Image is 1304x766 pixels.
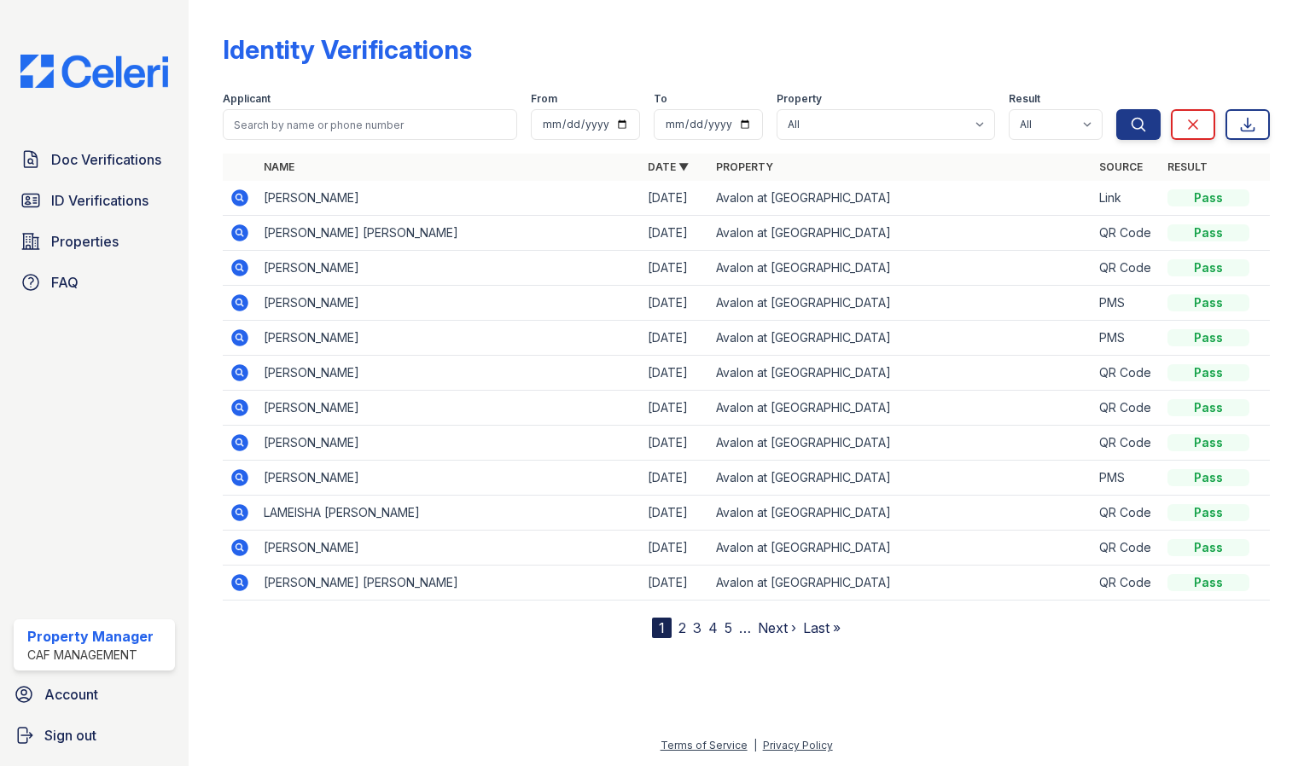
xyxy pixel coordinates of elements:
[1092,181,1161,216] td: Link
[777,92,822,106] label: Property
[1092,531,1161,566] td: QR Code
[763,739,833,751] a: Privacy Policy
[641,181,709,216] td: [DATE]
[27,626,154,647] div: Property Manager
[44,684,98,705] span: Account
[1009,92,1040,106] label: Result
[716,160,773,173] a: Property
[661,739,748,751] a: Terms of Service
[257,216,640,251] td: [PERSON_NAME] [PERSON_NAME]
[51,190,148,211] span: ID Verifications
[7,718,182,752] a: Sign out
[51,231,119,252] span: Properties
[14,142,175,177] a: Doc Verifications
[257,496,640,531] td: LAMEISHA [PERSON_NAME]
[257,566,640,601] td: [PERSON_NAME] [PERSON_NAME]
[652,618,672,638] div: 1
[641,566,709,601] td: [DATE]
[641,531,709,566] td: [DATE]
[257,356,640,391] td: [PERSON_NAME]
[14,224,175,258] a: Properties
[27,647,154,664] div: CAF Management
[803,619,841,636] a: Last »
[1092,286,1161,321] td: PMS
[739,618,751,638] span: …
[709,356,1092,391] td: Avalon at [GEOGRAPHIC_DATA]
[14,183,175,218] a: ID Verifications
[754,739,757,751] div: |
[257,251,640,286] td: [PERSON_NAME]
[1092,356,1161,391] td: QR Code
[678,619,686,636] a: 2
[1092,391,1161,426] td: QR Code
[709,531,1092,566] td: Avalon at [GEOGRAPHIC_DATA]
[531,92,557,106] label: From
[257,461,640,496] td: [PERSON_NAME]
[223,109,517,140] input: Search by name or phone number
[1167,259,1249,276] div: Pass
[641,426,709,461] td: [DATE]
[223,34,472,65] div: Identity Verifications
[654,92,667,106] label: To
[725,619,732,636] a: 5
[1167,504,1249,521] div: Pass
[1167,364,1249,381] div: Pass
[641,216,709,251] td: [DATE]
[44,725,96,746] span: Sign out
[1092,566,1161,601] td: QR Code
[1092,496,1161,531] td: QR Code
[51,149,161,170] span: Doc Verifications
[1167,160,1208,173] a: Result
[1092,461,1161,496] td: PMS
[641,321,709,356] td: [DATE]
[257,321,640,356] td: [PERSON_NAME]
[257,391,640,426] td: [PERSON_NAME]
[257,531,640,566] td: [PERSON_NAME]
[1167,329,1249,346] div: Pass
[7,677,182,711] a: Account
[1099,160,1143,173] a: Source
[709,426,1092,461] td: Avalon at [GEOGRAPHIC_DATA]
[1092,251,1161,286] td: QR Code
[264,160,294,173] a: Name
[709,496,1092,531] td: Avalon at [GEOGRAPHIC_DATA]
[641,251,709,286] td: [DATE]
[641,496,709,531] td: [DATE]
[1167,224,1249,241] div: Pass
[257,426,640,461] td: [PERSON_NAME]
[1167,189,1249,206] div: Pass
[257,286,640,321] td: [PERSON_NAME]
[709,566,1092,601] td: Avalon at [GEOGRAPHIC_DATA]
[1092,321,1161,356] td: PMS
[7,55,182,88] img: CE_Logo_Blue-a8612792a0a2168367f1c8372b55b34899dd931a85d93a1a3d3e32e68fde9ad4.png
[709,321,1092,356] td: Avalon at [GEOGRAPHIC_DATA]
[641,356,709,391] td: [DATE]
[1167,399,1249,416] div: Pass
[709,216,1092,251] td: Avalon at [GEOGRAPHIC_DATA]
[1092,426,1161,461] td: QR Code
[51,272,79,293] span: FAQ
[708,619,718,636] a: 4
[1167,469,1249,486] div: Pass
[641,391,709,426] td: [DATE]
[641,286,709,321] td: [DATE]
[709,181,1092,216] td: Avalon at [GEOGRAPHIC_DATA]
[1167,539,1249,556] div: Pass
[709,286,1092,321] td: Avalon at [GEOGRAPHIC_DATA]
[758,619,796,636] a: Next ›
[693,619,701,636] a: 3
[648,160,689,173] a: Date ▼
[1167,434,1249,451] div: Pass
[1092,216,1161,251] td: QR Code
[1167,574,1249,591] div: Pass
[641,461,709,496] td: [DATE]
[709,391,1092,426] td: Avalon at [GEOGRAPHIC_DATA]
[257,181,640,216] td: [PERSON_NAME]
[709,461,1092,496] td: Avalon at [GEOGRAPHIC_DATA]
[223,92,271,106] label: Applicant
[709,251,1092,286] td: Avalon at [GEOGRAPHIC_DATA]
[14,265,175,299] a: FAQ
[1167,294,1249,311] div: Pass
